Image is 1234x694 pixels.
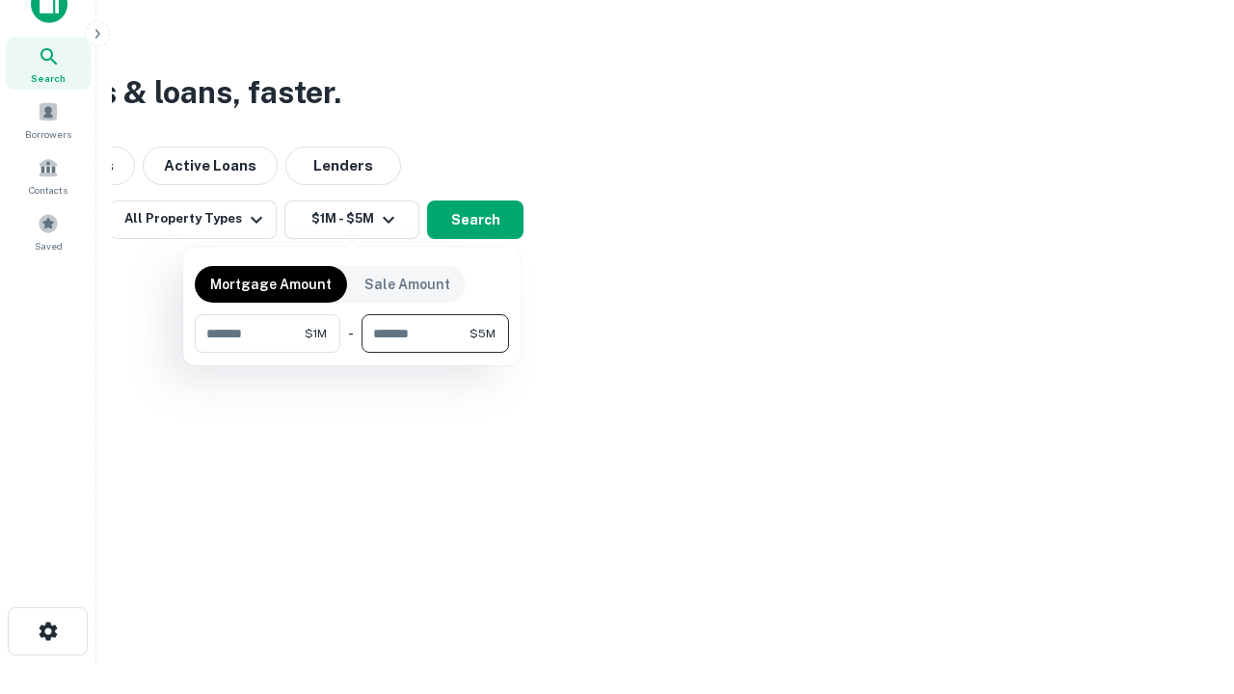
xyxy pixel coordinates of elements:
[1138,540,1234,632] iframe: Chat Widget
[469,325,496,342] span: $5M
[364,274,450,295] p: Sale Amount
[348,314,354,353] div: -
[305,325,327,342] span: $1M
[210,274,332,295] p: Mortgage Amount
